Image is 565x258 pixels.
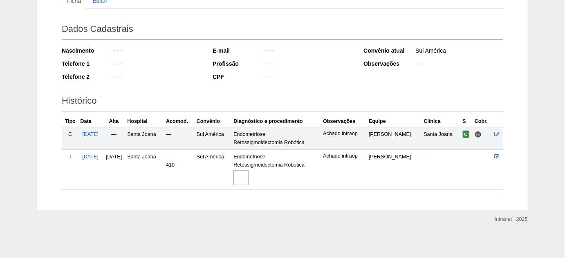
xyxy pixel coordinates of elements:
[495,215,528,223] div: Intranet | 2025
[323,130,365,137] p: Achado intraop
[422,116,461,127] th: Clínica
[113,73,202,83] div: - - -
[367,127,422,149] td: [PERSON_NAME]
[63,153,77,161] div: I
[321,116,367,127] th: Observações
[113,60,202,70] div: - - -
[264,60,352,70] div: - - -
[473,116,493,127] th: Cobr.
[82,154,99,160] a: [DATE]
[367,116,422,127] th: Equipe
[164,149,195,189] td: — 410
[102,127,126,149] td: —
[78,116,102,127] th: Data
[126,127,164,149] td: Santa Joana
[422,149,461,189] td: —
[62,47,113,55] div: Nascimento
[62,116,78,127] th: Tipo
[195,149,232,189] td: Sul América
[126,149,164,189] td: Santa Joana
[63,130,77,138] div: C
[363,60,415,68] div: Observações
[422,127,461,149] td: Santa Joana
[232,127,321,149] td: Endometriose Retossigmoidectomia Robótica
[461,116,473,127] th: S
[164,127,195,149] td: —
[213,73,264,81] div: CPF
[415,60,503,70] div: - - -
[102,116,126,127] th: Alta
[363,47,415,55] div: Convênio atual
[232,116,321,127] th: Diagnóstico e procedimento
[62,73,113,81] div: Telefone 2
[113,47,202,57] div: - - -
[106,154,122,160] span: [DATE]
[213,47,264,55] div: E-mail
[367,149,422,189] td: [PERSON_NAME]
[62,60,113,68] div: Telefone 1
[323,153,365,160] p: Achado intraop
[62,93,503,111] h2: Histórico
[82,131,99,137] a: [DATE]
[195,116,232,127] th: Convênio
[213,60,264,68] div: Profissão
[463,131,470,138] span: Confirmada
[264,73,352,83] div: - - -
[232,149,321,189] td: Endometriose Retossigmoidectomia Robótica
[475,131,482,138] span: Hospital
[415,47,503,57] div: Sul América
[264,47,352,57] div: - - -
[195,127,232,149] td: Sul América
[62,21,503,40] h2: Dados Cadastrais
[126,116,164,127] th: Hospital
[164,116,195,127] th: Acomod.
